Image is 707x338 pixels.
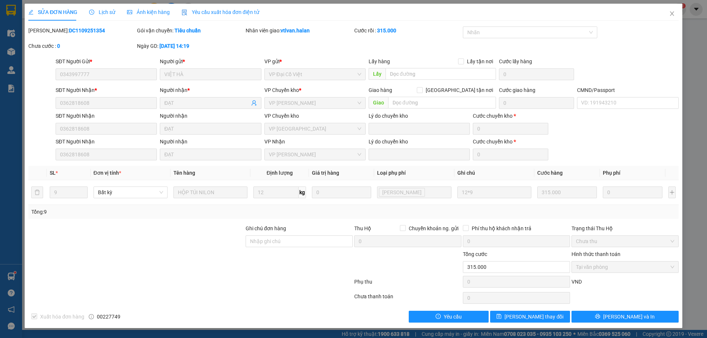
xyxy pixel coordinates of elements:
button: exclamation-circleYêu cầu [409,311,489,323]
span: Đơn vị tính [94,170,121,176]
div: SĐT Người Gửi [56,57,157,65]
span: save [496,314,502,320]
input: Dọc đường [386,68,496,80]
span: VP Hoàng Gia [269,149,361,160]
span: Yêu cầu [444,313,462,321]
input: Dọc đường [388,97,496,108]
div: Người nhận [160,112,261,120]
span: 00227749 [97,313,120,321]
span: printer [595,314,600,320]
div: Lý do chuyển kho [369,138,470,146]
input: Ghi chú đơn hàng [246,235,353,247]
span: Chuyển khoản ng. gửi [406,224,461,232]
label: Hình thức thanh toán [571,251,620,257]
div: Tổng: 9 [31,208,273,216]
button: printer[PERSON_NAME] và In [571,311,679,323]
div: Chưa cước : [28,42,136,50]
div: Phụ thu [353,278,462,291]
span: Lịch sử [89,9,115,15]
span: Thu Hộ [354,225,371,231]
div: VP Chuyển kho [264,112,366,120]
div: SĐT Người Nhận [56,138,157,146]
span: Chưa thu [576,236,674,247]
span: Bất kỳ [98,187,163,198]
b: 0 [57,43,60,49]
span: Yêu cầu xuất hóa đơn điện tử [182,9,259,15]
span: exclamation-circle [436,314,441,320]
div: Cước chuyển kho [473,112,548,120]
label: Cước lấy hàng [499,58,532,64]
span: Cước hàng [537,170,563,176]
span: VND [571,279,582,285]
span: Lấy tận nơi [464,57,496,65]
span: close [669,11,675,17]
span: Phụ phí [603,170,620,176]
span: picture [127,10,132,15]
span: VP Định Hóa [269,123,361,134]
span: Ảnh kiện hàng [127,9,170,15]
span: [PERSON_NAME] thay đổi [504,313,563,321]
span: edit [28,10,34,15]
b: [DATE] 14:19 [159,43,189,49]
b: DC1109251354 [69,28,105,33]
span: Tại văn phòng [576,261,674,273]
span: Phí thu hộ khách nhận trả [469,224,534,232]
div: Người nhận [160,86,261,94]
span: Giao hàng [369,87,392,93]
span: Giao [369,97,388,108]
span: Tên hàng [173,170,195,176]
div: Nhân viên giao: [246,26,353,35]
input: 0 [537,186,597,198]
span: user-add [251,100,257,106]
span: VP Hoàng Gia [269,97,361,108]
span: Lấy hàng [369,58,390,64]
span: info-circle [89,314,94,319]
button: Close [662,4,682,24]
b: Tiêu chuẩn [175,28,201,33]
span: [PERSON_NAME] [382,188,422,196]
div: SĐT Người Nhận [56,112,157,120]
span: clock-circle [89,10,94,15]
span: VP Chuyển kho [264,87,299,93]
div: VP gửi [264,57,366,65]
span: Lấy [369,68,386,80]
input: Cước giao hàng [499,97,574,109]
img: icon [182,10,187,15]
span: Lưu kho [379,188,425,197]
th: Ghi chú [454,166,534,180]
span: [GEOGRAPHIC_DATA] tận nơi [423,86,496,94]
div: Gói vận chuyển: [137,26,244,35]
div: Ngày GD: [137,42,244,50]
input: Ghi Chú [457,186,531,198]
div: Người nhận [160,138,261,146]
input: Cước lấy hàng [499,68,574,80]
span: Xuất hóa đơn hàng [37,313,87,321]
span: SỬA ĐƠN HÀNG [28,9,77,15]
button: save[PERSON_NAME] thay đổi [490,311,570,323]
div: VP Nhận [264,138,366,146]
div: Trạng thái Thu Hộ [571,224,679,232]
div: SĐT Người Nhận [56,86,157,94]
span: Giá trị hàng [312,170,339,176]
div: CMND/Passport [577,86,678,94]
span: Định lượng [267,170,293,176]
label: Ghi chú đơn hàng [246,225,286,231]
button: delete [31,186,43,198]
span: SL [50,170,56,176]
span: kg [299,186,306,198]
b: vtlvan.halan [281,28,310,33]
div: Lý do chuyển kho [369,112,470,120]
div: Chưa thanh toán [353,292,462,305]
input: 0 [312,186,372,198]
div: [PERSON_NAME]: [28,26,136,35]
input: VD: Bàn, Ghế [173,186,247,198]
span: [PERSON_NAME] và In [603,313,655,321]
div: Người gửi [160,57,261,65]
b: 315.000 [377,28,396,33]
button: plus [668,186,676,198]
th: Loại phụ phí [374,166,454,180]
span: VP Đại Cồ Việt [269,69,361,80]
label: Cước giao hàng [499,87,535,93]
div: Cước rồi : [354,26,461,35]
span: Tổng cước [463,251,487,257]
